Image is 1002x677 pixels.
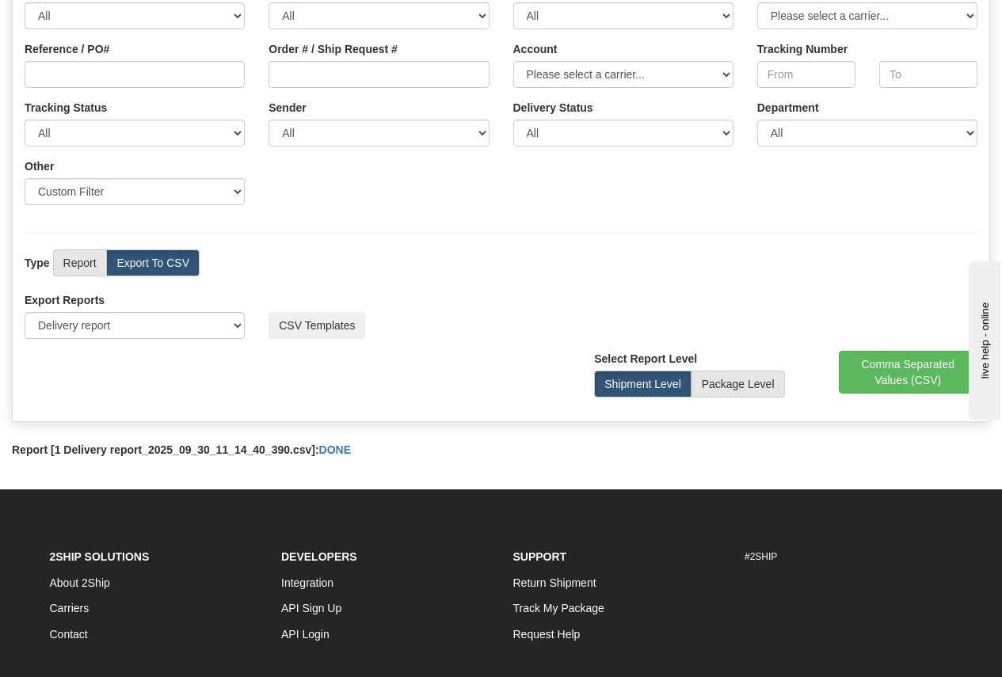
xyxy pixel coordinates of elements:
[879,61,977,88] input: To
[513,602,604,614] a: Track My Package
[513,41,558,57] label: Account
[50,550,150,563] strong: 2Ship Solutions
[50,602,90,614] a: Carriers
[269,41,398,57] label: Order # / Ship Request #
[513,628,581,641] a: Request Help
[25,100,107,116] label: Tracking Status
[25,292,105,308] label: Export Reports
[281,628,330,641] a: API Login
[12,442,351,458] label: Report [1 Delivery report_2025_09_30_11_14_40_390.csv]:
[594,351,697,367] label: Select Report Level
[50,628,88,641] a: Contact
[281,576,333,589] a: Integration
[25,158,54,174] label: Other
[513,120,733,146] select: Please ensure data set in report has been RECENTLY tracked from your Shipment History
[269,100,306,116] label: Sender
[594,371,691,397] label: Shipment Level
[53,249,107,276] label: Report
[281,550,357,563] strong: Developers
[745,552,953,562] h6: #2SHIP
[966,257,1000,419] iframe: chat widget
[269,312,365,339] button: CSV Templates
[281,602,341,614] a: API Sign Up
[757,41,848,57] label: Tracking Number
[757,61,855,88] input: From
[513,100,593,116] label: Please ensure data set in report has been RECENTLY tracked from your Shipment History
[691,371,785,397] label: Package Level
[513,550,567,563] strong: Support
[50,576,110,589] a: About 2Ship
[12,13,147,25] div: live help - online
[319,443,351,456] a: DONE
[513,576,596,589] a: Return Shipment
[839,351,978,394] button: Comma Separated Values (CSV)
[757,100,819,116] label: Department
[25,255,50,271] label: Type
[25,41,109,57] label: Reference / PO#
[106,249,200,276] label: Export To CSV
